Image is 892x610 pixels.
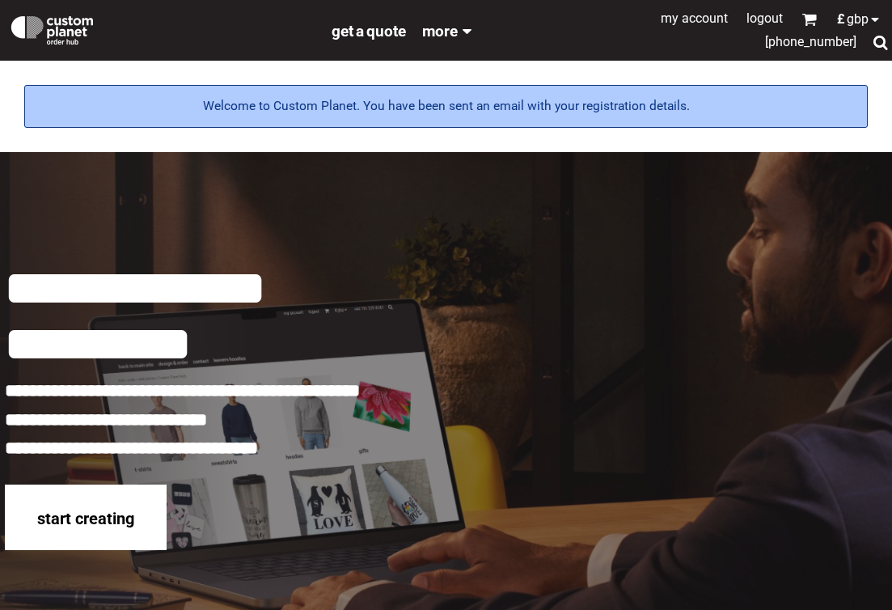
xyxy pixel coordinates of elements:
a: Logout [746,11,783,26]
span: £ [837,13,847,26]
span: More [422,22,458,40]
span: get a quote [332,22,406,40]
img: Custom Planet [8,12,96,44]
span: GBP [847,13,869,26]
a: My Account [661,11,728,26]
span: [PHONE_NUMBER] [765,34,856,49]
div: Welcome to Custom Planet. You have been sent an email with your registration details. [24,85,868,128]
span: start creating [37,509,134,528]
a: get a quote [332,21,406,40]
